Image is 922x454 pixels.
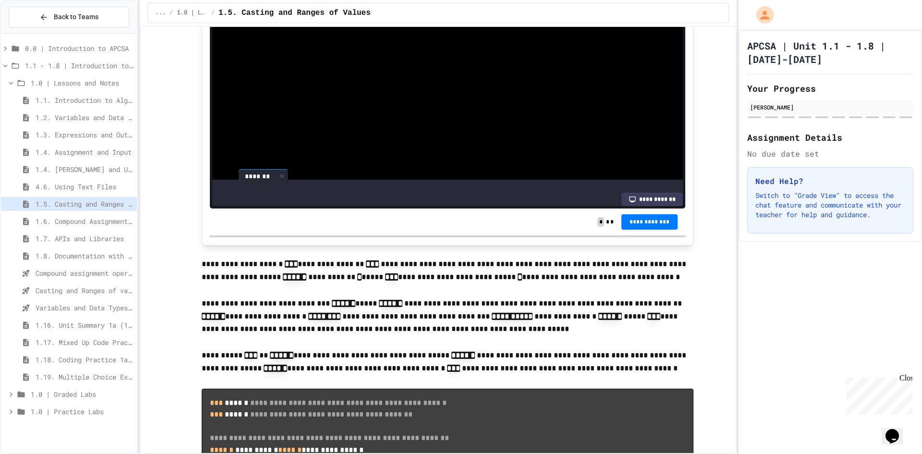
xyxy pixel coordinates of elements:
[36,216,133,226] span: 1.6. Compound Assignment Operators
[747,39,913,66] h1: APCSA | Unit 1.1 - 1.8 | [DATE]-[DATE]
[25,61,133,71] span: 1.1 - 1.8 | Introduction to Java
[36,268,133,278] span: Compound assignment operators - Quiz
[36,147,133,157] span: 1.4. Assignment and Input
[747,148,913,160] div: No due date set
[4,4,66,61] div: Chat with us now!Close
[36,251,133,261] span: 1.8. Documentation with Comments and Preconditions
[218,7,371,19] span: 1.5. Casting and Ranges of Values
[755,175,905,187] h3: Need Help?
[36,355,133,365] span: 1.18. Coding Practice 1a (1.1-1.6)
[755,191,905,220] p: Switch to "Grade View" to access the chat feature and communicate with your teacher for help and ...
[36,303,133,313] span: Variables and Data Types - Quiz
[747,82,913,95] h2: Your Progress
[36,320,133,330] span: 1.16. Unit Summary 1a (1.1-1.6)
[156,9,166,17] span: ...
[36,233,133,244] span: 1.7. APIs and Libraries
[177,9,207,17] span: 1.0 | Lessons and Notes
[36,372,133,382] span: 1.19. Multiple Choice Exercises for Unit 1a (1.1-1.6)
[9,7,129,27] button: Back to Teams
[25,43,133,53] span: 0.0 | Introduction to APCSA
[31,78,133,88] span: 1.0 | Lessons and Notes
[36,182,133,192] span: 4.6. Using Text Files
[36,285,133,295] span: Casting and Ranges of variables - Quiz
[36,95,133,105] span: 1.1. Introduction to Algorithms, Programming, and Compilers
[750,103,910,111] div: [PERSON_NAME]
[842,374,912,415] iframe: chat widget
[54,12,98,22] span: Back to Teams
[211,9,215,17] span: /
[747,131,913,144] h2: Assignment Details
[31,406,133,417] span: 1.0 | Practice Labs
[36,337,133,347] span: 1.17. Mixed Up Code Practice 1.1-1.6
[36,164,133,174] span: 1.4. [PERSON_NAME] and User Input
[36,199,133,209] span: 1.5. Casting and Ranges of Values
[170,9,173,17] span: /
[36,112,133,123] span: 1.2. Variables and Data Types
[746,4,776,26] div: My Account
[31,389,133,399] span: 1.0 | Graded Labs
[882,416,912,444] iframe: chat widget
[36,130,133,140] span: 1.3. Expressions and Output [New]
